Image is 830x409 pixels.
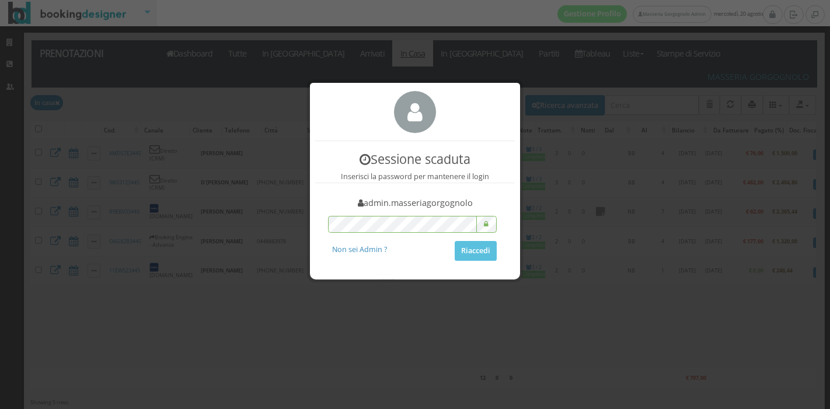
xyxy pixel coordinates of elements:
a: Non sei Admin ? [328,241,391,258]
h4: admin.masseriagorgognolo [318,198,512,216]
h3: Sessione scaduta [318,152,512,167]
h5: Non sei Admin ? [332,245,387,254]
h5: Inserisci la password per mantenere il login [318,172,512,198]
button: Riaccedi [455,241,497,261]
